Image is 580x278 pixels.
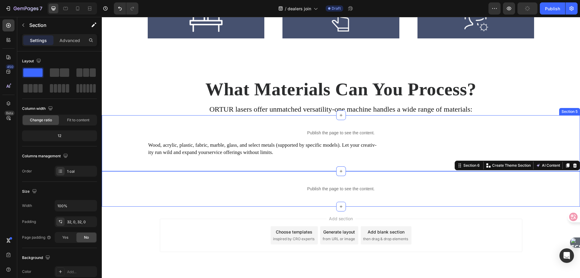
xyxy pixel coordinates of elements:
[22,203,32,208] div: Width
[46,61,433,84] h2: What Materials Can You Process?
[390,146,429,151] p: Create Theme Section
[22,188,38,196] div: Size
[360,146,379,151] div: Section 6
[2,2,45,15] button: 7
[46,124,433,140] div: Rich Text Editor. Editing area: main
[459,92,477,97] div: Section 5
[22,152,69,160] div: Columns management
[60,37,80,44] p: Advanced
[62,235,68,240] span: Yes
[288,5,311,12] span: dealers join
[22,254,51,262] div: Background
[47,125,432,139] p: Wood, acrylic, plastic, fabric, marble, glass, and select metals (supported by specific models). ...
[23,132,96,140] div: 12
[266,212,303,218] div: Add blank section
[171,219,213,225] span: inspired by CRO experts
[433,145,459,152] button: AI Content
[22,168,32,174] div: Order
[67,269,95,275] div: Add...
[22,219,36,224] div: Padding
[225,198,253,205] span: Add section
[67,117,89,123] span: Fit to content
[22,105,54,113] div: Column width
[22,235,51,240] div: Page padding
[102,17,580,278] iframe: Design area
[47,87,432,98] p: ORTUR lasers offer unmatched versatility-one machine handles a wide range of materials:
[22,269,31,274] div: Color
[22,57,42,65] div: Layout
[285,5,286,12] span: /
[261,219,306,225] span: then drag & drop elements
[29,21,79,29] p: Section
[67,169,95,174] div: 1 col
[114,2,138,15] div: Undo/Redo
[559,248,574,263] div: Open Intercom Messenger
[84,235,89,240] span: No
[221,212,253,218] div: Generate layout
[30,117,52,123] span: Change ratio
[540,2,565,15] button: Publish
[55,200,97,211] input: Auto
[174,212,211,218] div: Choose templates
[221,219,253,225] span: from URL or image
[332,6,341,11] span: Draft
[545,5,560,12] div: Publish
[6,64,14,69] div: 450
[30,37,47,44] p: Settings
[40,5,42,12] p: 7
[46,169,433,175] p: Publish the page to see the content.
[67,219,95,225] div: 32, 0, 32, 0
[5,111,14,116] div: Beta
